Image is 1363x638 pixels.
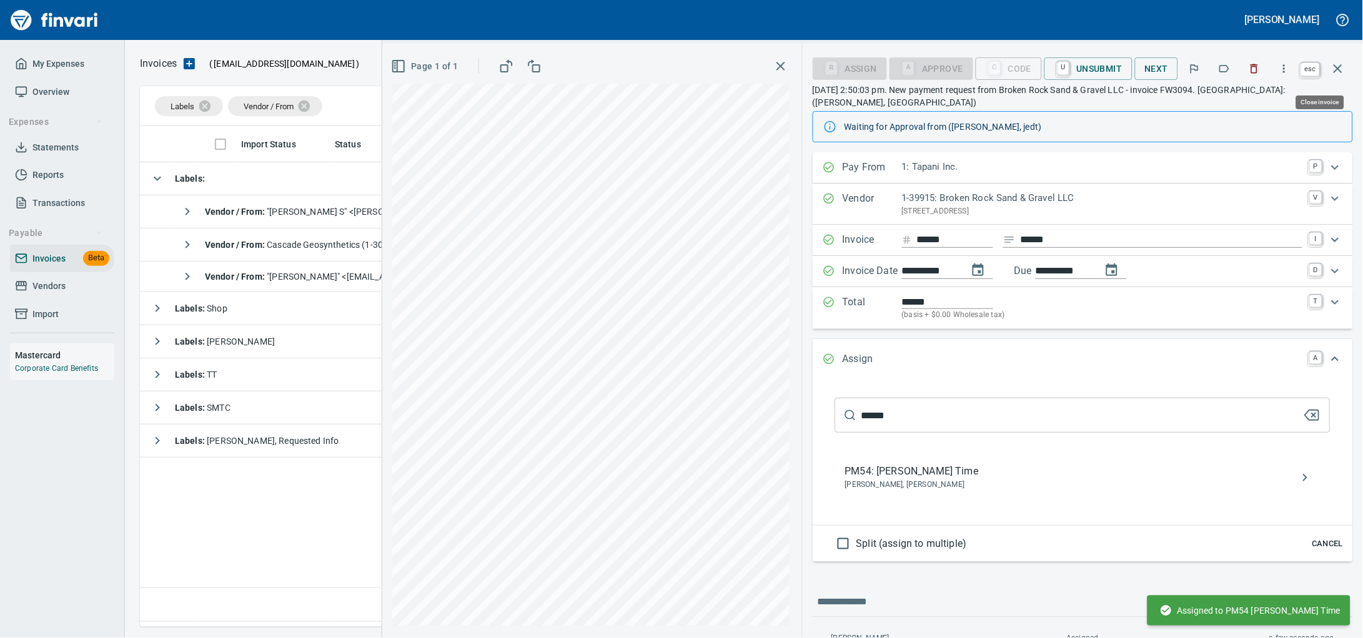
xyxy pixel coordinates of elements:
button: Next [1135,57,1179,81]
div: Expand [813,152,1353,184]
span: Status [335,137,377,152]
a: P [1310,160,1322,172]
button: More [1271,55,1298,82]
span: Reports [32,167,64,183]
div: Expand [813,225,1353,256]
button: Discard [1241,55,1268,82]
span: [PERSON_NAME] [175,336,275,346]
p: 1: Tapani Inc. [902,160,1302,174]
span: Assigned to PM54 [PERSON_NAME] Time [1160,604,1341,617]
button: change date [963,255,993,285]
span: Cancel [1311,537,1345,551]
a: Overview [10,78,114,106]
span: [EMAIL_ADDRESS][DOMAIN_NAME] [212,57,356,70]
a: I [1310,232,1322,245]
p: [STREET_ADDRESS] [902,205,1302,218]
p: Invoice Date [843,263,902,280]
button: Labels [1211,55,1238,82]
button: [PERSON_NAME] [1242,10,1323,29]
span: Page 1 of 1 [394,59,458,74]
span: Import Status [241,137,312,152]
p: ( ) [202,57,360,70]
div: Expand [813,184,1353,225]
span: [PERSON_NAME], Requested Info [175,436,339,446]
svg: Invoice number [902,232,912,247]
div: Waiting for Approval from ([PERSON_NAME], jedt) [845,115,1342,138]
span: This records your message into the invoice and notifies anyone mentioned [1323,587,1353,617]
a: Vendors [10,272,114,300]
p: Pay From [843,160,902,176]
span: Beta [83,251,109,265]
div: PM54: [PERSON_NAME] Time[PERSON_NAME], [PERSON_NAME] [835,458,1331,498]
h6: Mastercard [15,348,114,362]
div: Assign [813,62,887,73]
span: Next [1145,61,1169,77]
button: Upload an Invoice [177,56,202,71]
a: Transactions [10,189,114,217]
div: Expand [813,380,1353,562]
strong: Vendor / From : [205,240,267,250]
button: Flag [1181,55,1208,82]
span: Overview [32,84,69,100]
p: 1-39915: Broken Rock Sand & Gravel LLC [902,191,1302,205]
span: Statements [32,140,79,155]
a: Import [10,300,114,328]
button: change due date [1097,255,1127,285]
a: InvoicesBeta [10,245,114,273]
strong: Labels : [175,303,207,313]
button: Payable [4,222,108,245]
span: "[PERSON_NAME]" <[EMAIL_ADDRESS][DOMAIN_NAME]> [205,272,492,282]
p: Invoice [843,232,902,248]
strong: Labels : [175,436,207,446]
p: (basis + $0.00 Wholesale tax) [902,309,1302,321]
span: Shop [175,303,227,313]
p: Invoices [140,56,177,71]
strong: Vendor / From : [205,207,267,217]
p: Total [843,295,902,321]
span: PM54: [PERSON_NAME] Time [845,464,1301,479]
span: Labels [171,102,194,111]
span: SMTC [175,403,230,413]
strong: Labels : [175,403,207,413]
span: My Expenses [32,56,84,72]
div: Labels [155,96,223,116]
span: Import [32,307,59,322]
strong: Vendor / From : [205,272,267,282]
span: Unsubmit [1054,58,1123,79]
span: Transactions [32,195,85,211]
div: Expand [813,287,1353,329]
div: Expand [813,256,1353,287]
a: esc [1301,62,1320,76]
nav: assign [835,453,1331,503]
span: Status [335,137,361,152]
span: Payable [9,225,103,241]
span: [PERSON_NAME], [PERSON_NAME] [845,479,1301,491]
a: V [1310,191,1322,204]
span: Invoices [32,251,66,267]
svg: Invoice description [1003,233,1016,246]
p: [DATE] 2:50:03 pm. New payment request from Broken Rock Sand & Gravel LLC - invoice FW3094. [GEOG... [813,84,1353,109]
p: Due [1014,263,1074,278]
div: Code [976,62,1042,72]
strong: Labels : [175,370,207,380]
span: "[PERSON_NAME] S" <[PERSON_NAME][EMAIL_ADDRESS][DOMAIN_NAME]> [205,207,567,217]
span: Vendors [32,278,66,294]
span: Import Status [241,137,296,152]
span: Vendor / From [244,102,294,111]
button: Expenses [4,110,108,134]
a: My Expenses [10,50,114,78]
button: Page 1 of 1 [389,55,463,78]
nav: breadcrumb [140,56,177,71]
strong: Labels : [175,174,205,184]
span: Cascade Geosynthetics (1-30570) [205,240,402,250]
span: Split (assign to multiple) [856,536,967,551]
h5: [PERSON_NAME] [1245,13,1320,26]
button: Cancel [1308,534,1348,554]
img: Finvari [7,5,101,35]
a: Statements [10,134,114,162]
a: A [1310,351,1322,364]
span: Expenses [9,114,103,130]
div: Vendor / From [228,96,322,116]
p: Assign [843,351,902,368]
strong: Labels : [175,336,207,346]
